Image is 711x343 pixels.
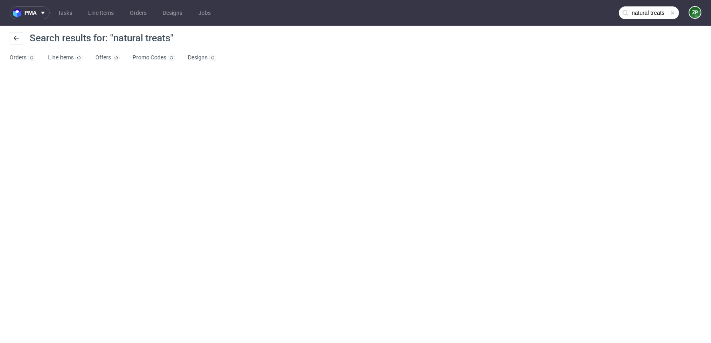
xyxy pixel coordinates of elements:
span: pma [24,10,36,16]
figcaption: ZP [689,7,701,18]
a: Designs [188,51,216,64]
a: Designs [158,6,187,19]
a: Tasks [53,6,77,19]
a: Orders [10,51,35,64]
a: Line Items [83,6,119,19]
a: Orders [125,6,151,19]
span: Search results for: "natural treats" [30,32,173,44]
img: logo [13,8,24,18]
button: pma [10,6,50,19]
a: Offers [95,51,120,64]
a: Jobs [193,6,216,19]
a: Promo Codes [133,51,175,64]
a: Line Items [48,51,83,64]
